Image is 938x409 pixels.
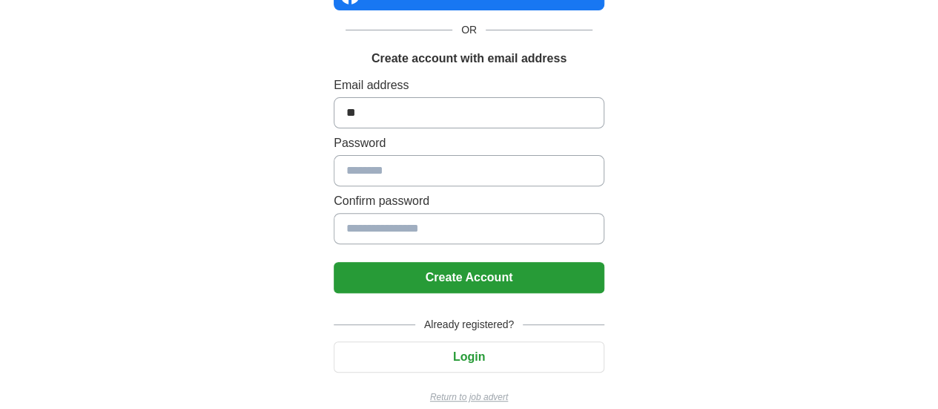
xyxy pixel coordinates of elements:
span: OR [452,22,486,38]
label: Email address [334,76,604,94]
a: Return to job advert [334,390,604,404]
button: Create Account [334,262,604,293]
label: Confirm password [334,192,604,210]
label: Password [334,134,604,152]
a: Login [334,350,604,363]
span: Already registered? [415,317,523,333]
button: Login [334,341,604,373]
h1: Create account with email address [371,50,567,68]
